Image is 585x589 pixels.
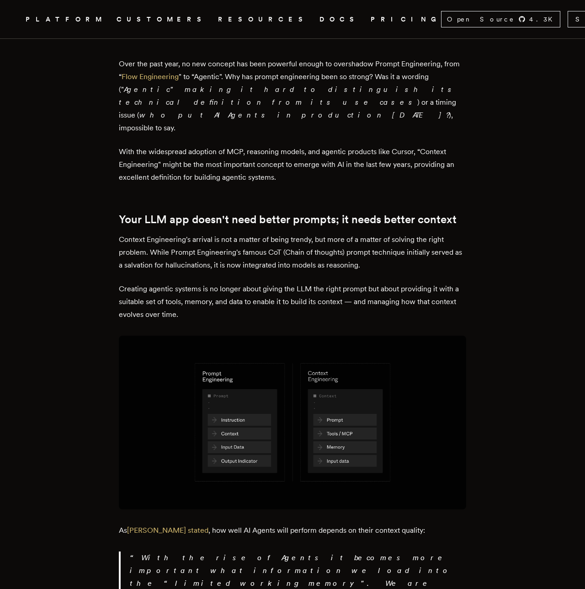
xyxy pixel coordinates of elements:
[119,145,466,184] p: With the widespread adoption of MCP, reasoning models, and agentic products like Cursor, “Context...
[447,15,515,24] span: Open Source
[319,14,360,25] a: DOCS
[218,14,308,25] button: RESOURCES
[529,15,558,24] span: 4.3 K
[371,14,441,25] a: PRICING
[127,526,208,535] a: [PERSON_NAME] stated
[119,85,457,107] em: Agentic" making it hard to distinguish its technical definition from its use cases
[117,14,207,25] a: CUSTOMERS
[139,111,449,119] em: who put AI Agents in production [DATE]?
[26,14,106,25] button: PLATFORM
[119,524,466,537] p: As , how well AI Agents will perform depends on their context quality:
[119,336,466,509] img: Prompt Engineering's is now a small subset of building a rich and relevant Agent context.
[119,58,466,134] p: Over the past year, no new concept has been powerful enough to overshadow Prompt Engineering, fro...
[119,283,466,321] p: Creating agentic systems is no longer about giving the LLM the right prompt but about providing i...
[122,72,179,81] a: Flow Engineering
[119,233,466,272] p: Context Engineering's arrival is not a matter of being trendy, but more of a matter of solving th...
[119,213,466,226] h2: Your LLM app doesn't need better prompts; it needs better context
